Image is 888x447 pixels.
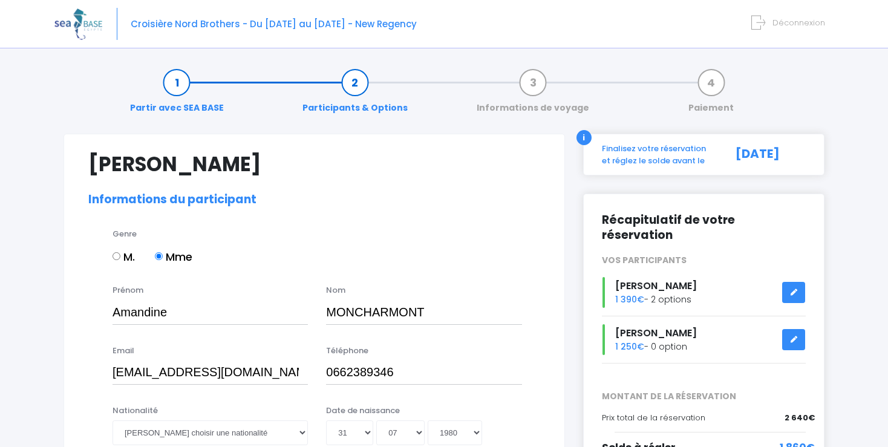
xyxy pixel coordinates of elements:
[593,143,722,166] div: Finalisez votre réservation et réglez le solde avant le
[722,143,815,166] div: [DATE]
[593,277,815,308] div: - 2 options
[113,249,135,265] label: M.
[785,412,815,424] span: 2 640€
[326,345,368,357] label: Téléphone
[615,293,644,305] span: 1 390€
[113,405,158,417] label: Nationalité
[615,341,644,353] span: 1 250€
[471,76,595,114] a: Informations de voyage
[772,17,825,28] span: Déconnexion
[131,18,417,30] span: Croisière Nord Brothers - Du [DATE] au [DATE] - New Regency
[593,390,815,403] span: MONTANT DE LA RÉSERVATION
[124,76,230,114] a: Partir avec SEA BASE
[113,284,143,296] label: Prénom
[602,212,806,243] h2: Récapitulatif de votre réservation
[593,324,815,355] div: - 0 option
[615,326,697,340] span: [PERSON_NAME]
[326,405,400,417] label: Date de naissance
[155,249,192,265] label: Mme
[88,152,540,176] h1: [PERSON_NAME]
[113,345,134,357] label: Email
[155,252,163,260] input: Mme
[615,279,697,293] span: [PERSON_NAME]
[682,76,740,114] a: Paiement
[296,76,414,114] a: Participants & Options
[88,193,540,207] h2: Informations du participant
[576,130,592,145] div: i
[113,228,137,240] label: Genre
[593,254,815,267] div: VOS PARTICIPANTS
[113,252,120,260] input: M.
[326,284,345,296] label: Nom
[602,412,705,423] span: Prix total de la réservation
